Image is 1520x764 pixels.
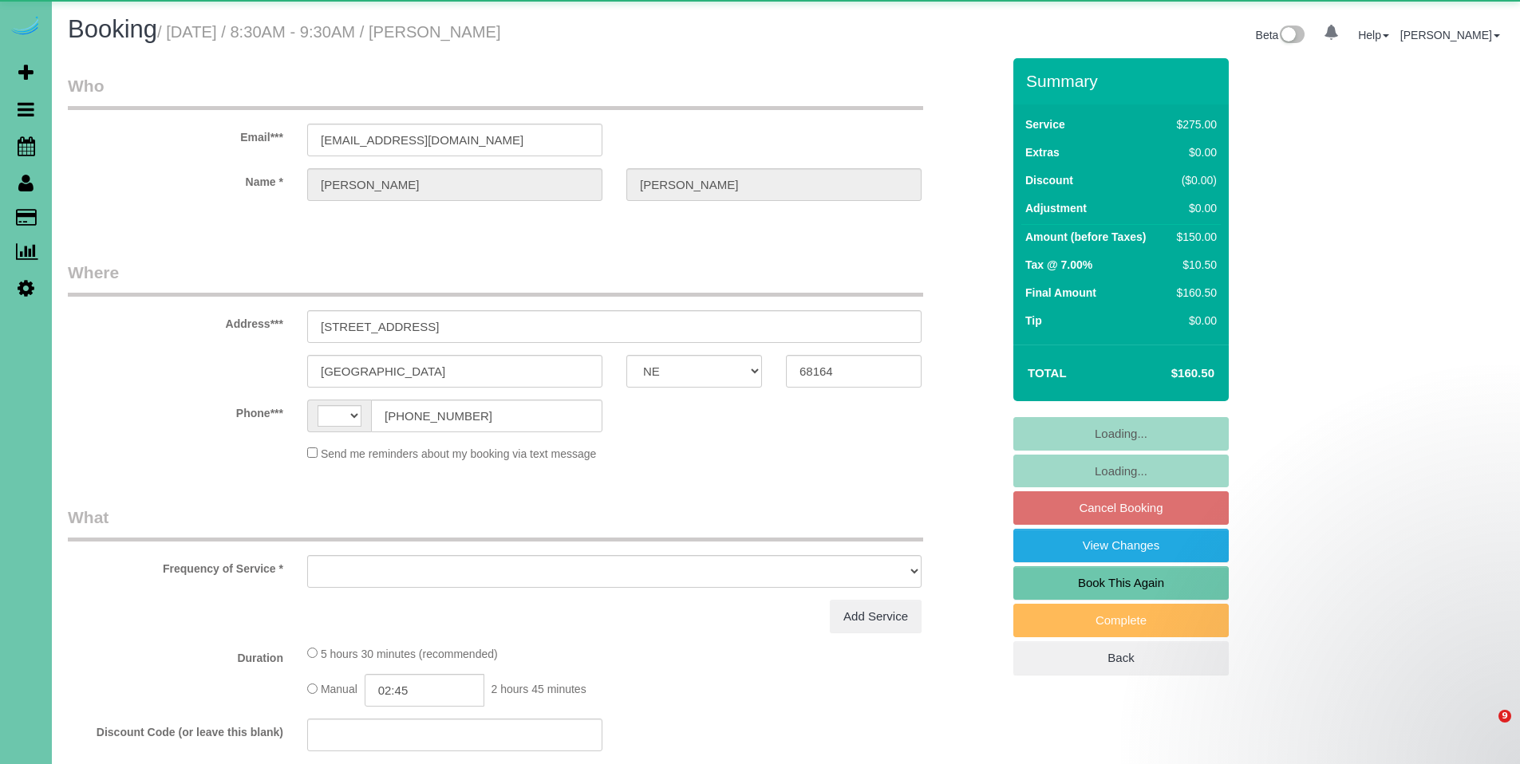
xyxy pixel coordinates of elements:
[321,683,357,696] span: Manual
[56,555,295,577] label: Frequency of Service *
[1026,72,1221,90] h3: Summary
[1171,257,1217,273] div: $10.50
[1498,710,1511,723] span: 9
[1171,200,1217,216] div: $0.00
[68,74,923,110] legend: Who
[56,168,295,190] label: Name *
[1171,285,1217,301] div: $160.50
[56,719,295,740] label: Discount Code (or leave this blank)
[68,506,923,541] legend: What
[1013,641,1229,675] a: Back
[1028,366,1067,380] strong: Total
[1400,29,1500,41] a: [PERSON_NAME]
[1025,285,1096,301] label: Final Amount
[1171,172,1217,188] div: ($0.00)
[1466,710,1504,748] iframe: Intercom live chat
[321,447,597,460] span: Send me reminders about my booking via text message
[1171,313,1217,329] div: $0.00
[68,15,157,43] span: Booking
[321,648,498,660] span: 5 hours 30 minutes (recommended)
[492,683,586,696] span: 2 hours 45 minutes
[1278,26,1305,46] img: New interface
[1123,367,1214,380] h4: $160.50
[1025,172,1073,188] label: Discount
[1013,529,1229,562] a: View Changes
[1013,566,1229,600] a: Book This Again
[1025,144,1060,160] label: Extras
[1025,229,1146,245] label: Amount (before Taxes)
[10,16,41,38] img: Automaid Logo
[1025,200,1087,216] label: Adjustment
[56,644,295,666] label: Duration
[157,23,501,41] small: / [DATE] / 8:30AM - 9:30AM / [PERSON_NAME]
[1171,144,1217,160] div: $0.00
[1025,257,1092,273] label: Tax @ 7.00%
[1025,313,1042,329] label: Tip
[1025,116,1065,132] label: Service
[1256,29,1305,41] a: Beta
[1171,229,1217,245] div: $150.00
[68,261,923,297] legend: Where
[1358,29,1389,41] a: Help
[1171,116,1217,132] div: $275.00
[830,600,922,633] a: Add Service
